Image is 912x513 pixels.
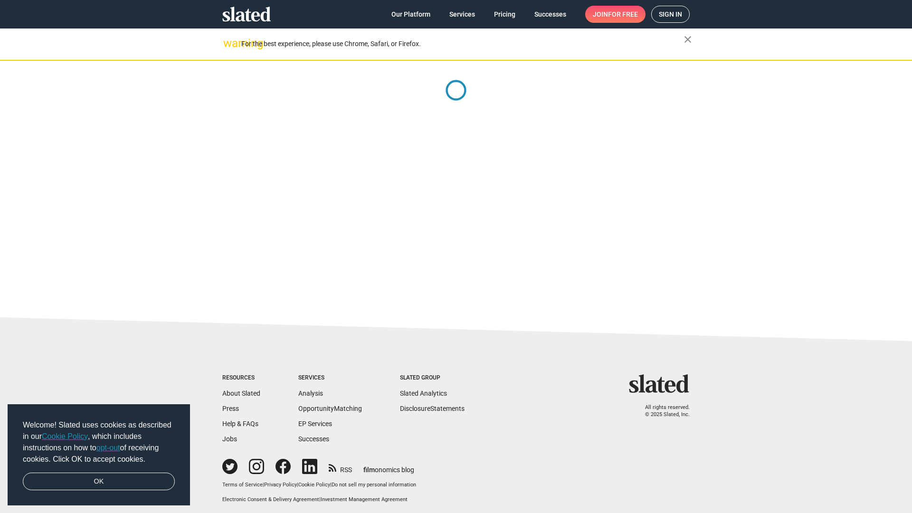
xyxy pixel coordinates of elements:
[363,458,414,475] a: filmonomics blog
[23,419,175,465] span: Welcome! Slated uses cookies as described in our , which includes instructions on how to of recei...
[486,6,523,23] a: Pricing
[635,404,690,418] p: All rights reserved. © 2025 Slated, Inc.
[298,389,323,397] a: Analysis
[391,6,430,23] span: Our Platform
[222,405,239,412] a: Press
[608,6,638,23] span: for free
[363,466,375,474] span: film
[222,435,237,443] a: Jobs
[384,6,438,23] a: Our Platform
[222,374,260,382] div: Resources
[42,432,88,440] a: Cookie Policy
[400,374,465,382] div: Slated Group
[321,496,408,503] a: Investment Management Agreement
[593,6,638,23] span: Join
[585,6,646,23] a: Joinfor free
[319,496,321,503] span: |
[659,6,682,22] span: Sign in
[682,34,693,45] mat-icon: close
[329,460,352,475] a: RSS
[330,482,332,488] span: |
[298,420,332,427] a: EP Services
[298,405,362,412] a: OpportunityMatching
[442,6,483,23] a: Services
[222,420,258,427] a: Help & FAQs
[222,389,260,397] a: About Slated
[223,38,235,49] mat-icon: warning
[400,405,465,412] a: DisclosureStatements
[222,496,319,503] a: Electronic Consent & Delivery Agreement
[651,6,690,23] a: Sign in
[297,482,298,488] span: |
[449,6,475,23] span: Services
[263,482,264,488] span: |
[264,482,297,488] a: Privacy Policy
[332,482,416,489] button: Do not sell my personal information
[241,38,684,50] div: For the best experience, please use Chrome, Safari, or Firefox.
[298,374,362,382] div: Services
[527,6,574,23] a: Successes
[222,482,263,488] a: Terms of Service
[298,435,329,443] a: Successes
[23,473,175,491] a: dismiss cookie message
[298,482,330,488] a: Cookie Policy
[8,404,190,506] div: cookieconsent
[96,444,120,452] a: opt-out
[400,389,447,397] a: Slated Analytics
[494,6,515,23] span: Pricing
[534,6,566,23] span: Successes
